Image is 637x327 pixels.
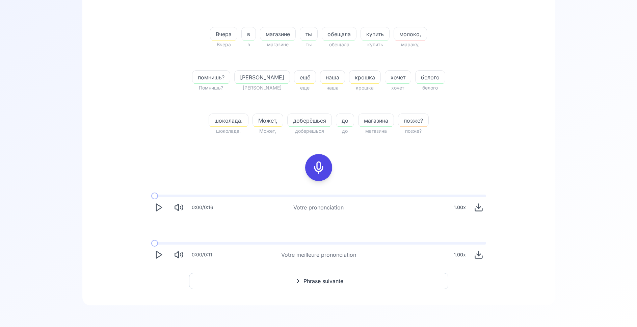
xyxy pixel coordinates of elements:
[192,73,230,81] span: помнишь?
[253,127,283,135] span: Может,
[300,30,317,38] span: ты
[358,127,394,135] span: магазина
[209,114,248,127] button: шоколада.
[349,70,381,84] button: крошка
[234,70,290,84] button: [PERSON_NAME]
[361,27,390,41] button: купить
[361,30,389,38] span: купить
[189,273,448,289] button: Phrase suivante
[151,200,166,215] button: Play
[210,41,237,49] span: Вчера
[394,30,427,38] span: молоко,
[322,30,356,38] span: обещала
[294,73,316,81] span: ещё
[253,114,283,127] button: Может,
[451,201,469,214] div: 1.00 x
[210,30,237,38] span: Вчера
[234,84,290,92] span: [PERSON_NAME]
[471,247,486,262] button: Download audio
[235,73,290,81] span: [PERSON_NAME]
[241,27,256,41] button: в
[320,70,345,84] button: наша
[394,27,427,41] button: молоко,
[451,248,469,261] div: 1.00 x
[192,70,230,84] button: помнишь?
[361,41,390,49] span: купить
[385,73,411,81] span: хочет
[294,84,316,92] span: еще
[241,41,256,49] span: в
[322,27,356,41] button: обещала
[151,247,166,262] button: Play
[358,114,394,127] button: магазина
[281,251,356,259] div: Votre meilleure prononciation
[209,117,248,125] span: шоколада.
[242,30,256,38] span: в
[398,117,428,125] span: позже?
[349,84,381,92] span: крошка
[394,41,427,49] span: мараку,
[260,41,296,49] span: магазине
[322,41,356,49] span: обещала
[300,41,318,49] span: ты
[260,27,296,41] button: магазине
[192,204,213,211] div: 0:00 / 0:16
[416,73,445,81] span: белого
[336,117,354,125] span: до
[385,70,411,84] button: хочет
[349,73,380,81] span: крошка
[171,200,186,215] button: Mute
[260,30,295,38] span: магазине
[336,114,354,127] button: до
[287,127,332,135] span: доберешься
[293,203,344,211] div: Votre prononciation
[210,27,237,41] button: Вчера
[320,73,345,81] span: наша
[287,114,332,127] button: доберёшься
[385,84,411,92] span: хочет
[253,117,283,125] span: Может,
[192,84,230,92] span: Помнишь?
[471,200,486,215] button: Download audio
[415,84,445,92] span: белого
[336,127,354,135] span: до
[398,127,429,135] span: позже?
[398,114,429,127] button: позже?
[359,117,394,125] span: магазина
[294,70,316,84] button: ещё
[300,27,318,41] button: ты
[303,277,343,285] span: Phrase suivante
[288,117,331,125] span: доберёшься
[320,84,345,92] span: наша
[209,127,248,135] span: шоколада.
[415,70,445,84] button: белого
[171,247,186,262] button: Mute
[192,251,212,258] div: 0:00 / 0:11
